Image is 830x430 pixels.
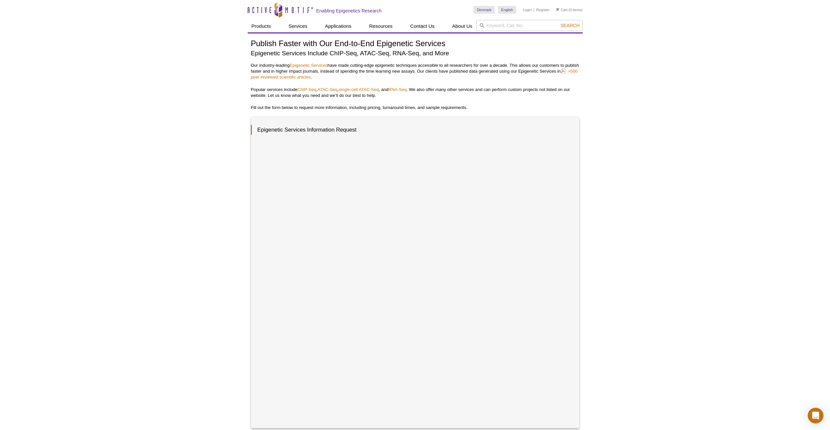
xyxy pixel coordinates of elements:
a: Cart [556,8,568,12]
a: Denmark [473,6,495,14]
a: RNA-Seq [388,87,407,92]
a: Applications [321,20,355,32]
li: (0 items) [556,6,583,14]
a: Products [248,20,275,32]
h2: Epigenetic Services Include ChIP-Seq, ATAC-Seq, RNA-Seq, and More [251,49,579,58]
a: >500 peer-reviewed scientific articles [251,68,578,80]
p: Popular services include , , , and . We also offer many other services and can perform custom pro... [251,87,579,99]
a: Contact Us [406,20,438,32]
input: Keyword, Cat. No. [476,20,583,31]
span: Search [560,23,579,28]
h3: Epigenetic Services Information Request [251,125,573,135]
a: Services [285,20,311,32]
a: Login [523,8,532,12]
a: single-cell ATAC-Seq [339,87,379,92]
p: Our industry-leading have made cutting-edge epigenetic techniques accessible to all researchers f... [251,63,579,80]
a: English [498,6,516,14]
h2: Enabling Epigenetics Research [316,8,382,14]
a: Epigenetic Services [290,63,327,68]
a: Register [536,8,550,12]
p: Fill out the form below to request more information, including pricing, turnaround times, and sam... [251,105,579,111]
button: Search [558,23,581,28]
li: | [534,6,535,14]
a: ATAC-Seq [317,87,337,92]
a: About Us [448,20,476,32]
a: Resources [365,20,397,32]
img: Your Cart [556,8,559,11]
h1: Publish Faster with Our End-to-End Epigenetic Services [251,39,579,49]
a: ChIP-Seq [297,87,316,92]
div: Open Intercom Messenger [808,408,823,423]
